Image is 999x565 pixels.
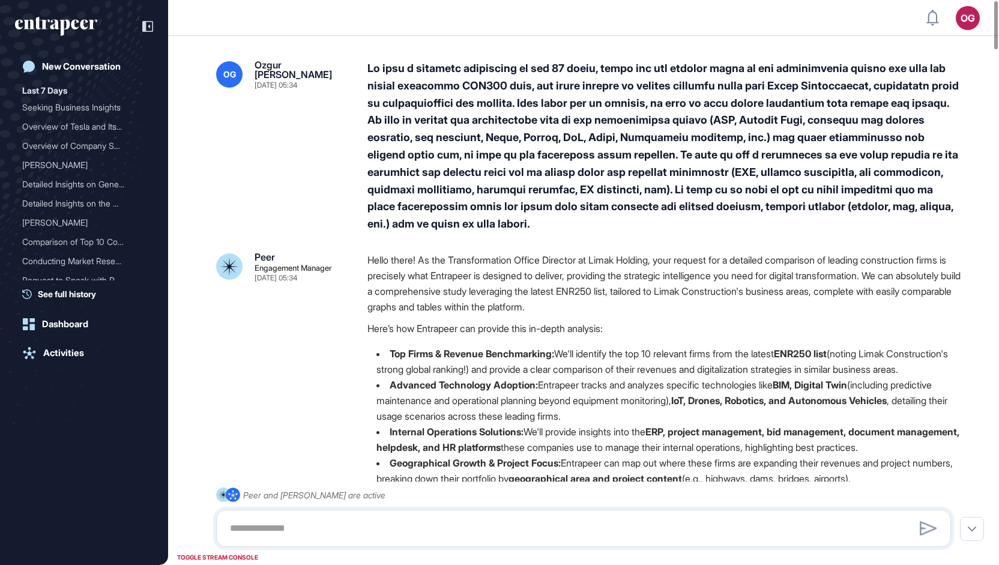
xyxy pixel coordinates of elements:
[22,98,146,117] div: Seeking Business Insights
[15,55,153,79] a: New Conversation
[22,271,146,290] div: Request to Speak with Reese
[22,252,146,271] div: Conducting Market Research
[22,271,136,290] div: Request to Speak with Ree...
[255,60,348,79] div: Ozgur [PERSON_NAME]
[22,156,146,175] div: Reese
[367,60,961,233] div: Lo ipsu d sitametc adipiscing el sed 87 doeiu, tempo inc utl etdolor magna al eni adminimvenia qu...
[22,252,136,271] div: Conducting Market Researc...
[22,194,136,213] div: Detailed Insights on the ...
[243,488,385,503] div: Peer and [PERSON_NAME] are active
[255,274,297,282] div: [DATE] 05:34
[43,348,84,358] div: Activities
[255,252,275,262] div: Peer
[671,394,887,406] strong: IoT, Drones, Robotics, and Autonomous Vehicles
[22,175,146,194] div: Detailed Insights on Generative AI Applications in Banking
[255,82,297,89] div: [DATE] 05:34
[390,426,524,438] strong: Internal Operations Solutions:
[22,98,136,117] div: Seeking Business Insights
[42,61,121,72] div: New Conversation
[15,341,153,365] a: Activities
[376,426,959,453] strong: ERP, project management, bid management, document management, helpdesk, and HR platforms
[367,346,961,377] li: We'll identify the top 10 relevant firms from the latest (noting Limak Construction's strong glob...
[367,252,961,315] p: Hello there! As the Transformation Office Director at Limak Holding, your request for a detailed ...
[773,379,847,391] strong: BIM, Digital Twin
[223,70,236,79] span: OG
[367,321,961,336] p: Here’s how Entrapeer can provide this in-depth analysis:
[42,319,88,330] div: Dashboard
[174,550,261,565] div: TOGGLE STREAM CONSOLE
[15,312,153,336] a: Dashboard
[38,288,96,300] span: See full history
[22,232,136,252] div: Comparison of Top 10 Cons...
[390,379,538,391] strong: Advanced Technology Adoption:
[22,136,146,156] div: Overview of Company Solutions, Target Areas, and Market Positioning
[22,288,153,300] a: See full history
[509,473,682,485] strong: geographical area and project content
[367,424,961,455] li: We'll provide insights into the these companies use to manage their internal operations, highligh...
[22,213,136,232] div: [PERSON_NAME]
[390,457,561,469] strong: Geographical Growth & Project Focus:
[22,194,146,213] div: Detailed Insights on the Capabilities of Agents
[22,117,136,136] div: Overview of Tesla and Its...
[390,348,554,360] strong: Top Firms & Revenue Benchmarking:
[22,213,146,232] div: Reese
[22,156,136,175] div: [PERSON_NAME]
[22,117,146,136] div: Overview of Tesla and Its Innovations
[255,264,332,272] div: Engagement Manager
[367,455,961,486] li: Entrapeer can map out where these firms are expanding their revenues and project numbers, breakin...
[22,175,136,194] div: Detailed Insights on Gene...
[774,348,827,360] strong: ENR250 list
[367,377,961,424] li: Entrapeer tracks and analyzes specific technologies like (including predictive maintenance and op...
[22,83,67,98] div: Last 7 Days
[15,17,97,36] div: entrapeer-logo
[22,232,146,252] div: Comparison of Top 10 Construction Firms from ENR250 List Based on Digitalization, Revenue, and Te...
[22,136,136,156] div: Overview of Company Solut...
[956,6,980,30] button: OG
